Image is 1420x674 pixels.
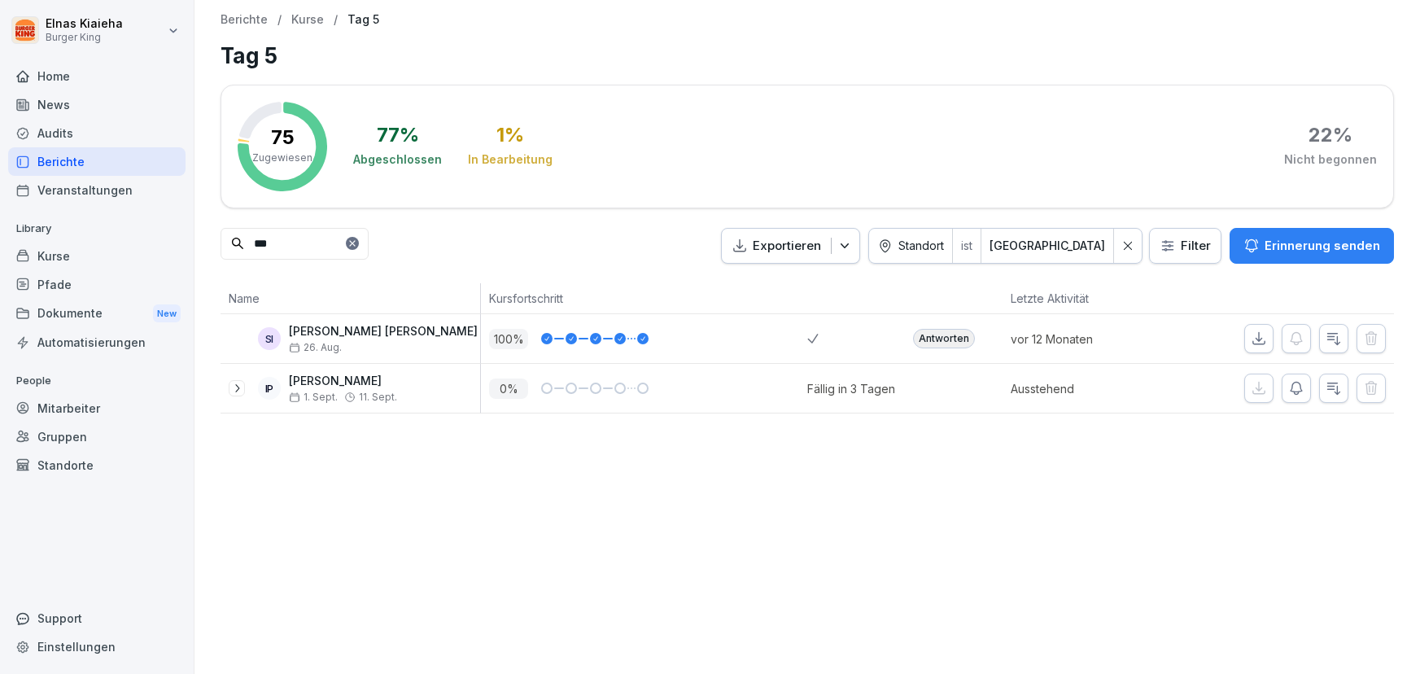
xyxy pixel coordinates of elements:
[359,392,397,403] span: 11. Sept.
[1284,151,1377,168] div: Nicht begonnen
[334,13,338,27] p: /
[1230,228,1394,264] button: Erinnerung senden
[229,290,472,307] p: Name
[347,13,379,27] p: Tag 5
[1011,290,1157,307] p: Letzte Aktivität
[1160,238,1211,254] div: Filter
[289,392,338,403] span: 1. Sept.
[221,13,268,27] a: Berichte
[8,270,186,299] a: Pfade
[353,151,442,168] div: Abgeschlossen
[1150,229,1221,264] button: Filter
[8,90,186,119] a: News
[153,304,181,323] div: New
[8,422,186,451] a: Gruppen
[8,147,186,176] a: Berichte
[8,242,186,270] a: Kurse
[1011,380,1165,397] p: Ausstehend
[8,216,186,242] p: Library
[1309,125,1352,145] div: 22 %
[258,377,281,400] div: IP
[807,380,895,397] div: Fällig in 3 Tagen
[990,238,1105,254] div: [GEOGRAPHIC_DATA]
[8,299,186,329] a: DokumenteNew
[489,290,799,307] p: Kursfortschritt
[753,237,821,256] p: Exportieren
[258,327,281,350] div: SI
[291,13,324,27] a: Kurse
[1011,330,1165,348] p: vor 12 Monaten
[8,368,186,394] p: People
[468,151,553,168] div: In Bearbeitung
[289,342,342,353] span: 26. Aug.
[8,451,186,479] a: Standorte
[271,128,295,147] p: 75
[46,17,123,31] p: Elnas Kiaieha
[953,229,981,264] div: ist
[277,13,282,27] p: /
[8,299,186,329] div: Dokumente
[377,125,419,145] div: 77 %
[252,151,312,165] p: Zugewiesen
[8,176,186,204] a: Veranstaltungen
[8,394,186,422] a: Mitarbeiter
[489,379,528,399] p: 0 %
[8,604,186,632] div: Support
[289,325,478,339] p: [PERSON_NAME] [PERSON_NAME]
[8,119,186,147] a: Audits
[496,125,524,145] div: 1 %
[8,328,186,357] a: Automatisierungen
[489,329,528,349] p: 100 %
[289,374,397,388] p: [PERSON_NAME]
[721,228,860,265] button: Exportieren
[8,62,186,90] a: Home
[221,40,1394,72] h1: Tag 5
[913,329,975,348] div: Antworten
[46,32,123,43] p: Burger King
[1265,237,1380,255] p: Erinnerung senden
[8,632,186,661] a: Einstellungen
